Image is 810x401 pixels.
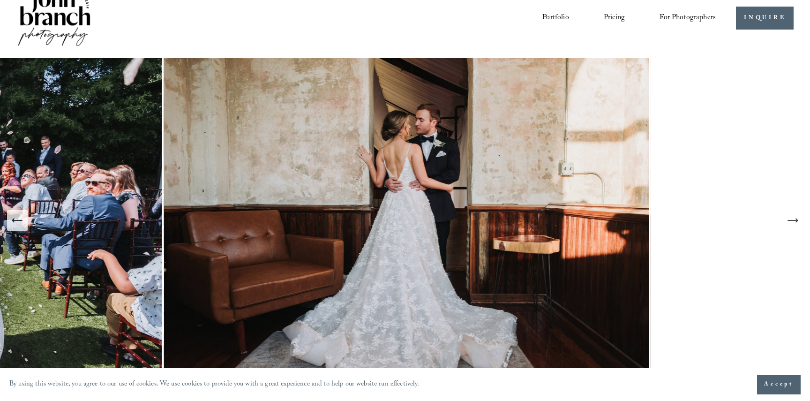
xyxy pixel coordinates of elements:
[782,210,803,231] button: Next Slide
[757,375,801,394] button: Accept
[604,10,625,26] a: Pricing
[542,10,569,26] a: Portfolio
[660,11,716,25] span: For Photographers
[9,378,420,392] p: By using this website, you agree to our use of cookies. We use cookies to provide you with a grea...
[660,10,716,26] a: folder dropdown
[764,380,794,389] span: Accept
[7,210,28,231] button: Previous Slide
[164,58,651,383] img: Raleigh Wedding Photographer
[736,7,794,30] a: INQUIRE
